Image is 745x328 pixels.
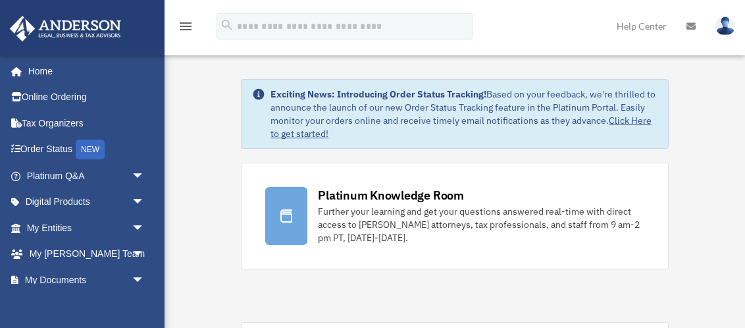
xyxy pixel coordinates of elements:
[132,189,158,216] span: arrow_drop_down
[318,205,644,244] div: Further your learning and get your questions answered real-time with direct access to [PERSON_NAM...
[241,163,669,269] a: Platinum Knowledge Room Further your learning and get your questions answered real-time with dire...
[178,18,193,34] i: menu
[132,163,158,190] span: arrow_drop_down
[9,215,165,241] a: My Entitiesarrow_drop_down
[9,241,165,267] a: My [PERSON_NAME] Teamarrow_drop_down
[9,189,165,215] a: Digital Productsarrow_drop_down
[9,136,165,163] a: Order StatusNEW
[132,241,158,268] span: arrow_drop_down
[76,140,105,159] div: NEW
[9,58,158,84] a: Home
[132,267,158,294] span: arrow_drop_down
[270,88,486,100] strong: Exciting News: Introducing Order Status Tracking!
[9,84,165,111] a: Online Ordering
[9,267,165,293] a: My Documentsarrow_drop_down
[178,23,193,34] a: menu
[270,115,652,140] a: Click Here to get started!
[6,16,125,41] img: Anderson Advisors Platinum Portal
[220,18,234,32] i: search
[9,163,165,189] a: Platinum Q&Aarrow_drop_down
[270,88,657,140] div: Based on your feedback, we're thrilled to announce the launch of our new Order Status Tracking fe...
[132,215,158,242] span: arrow_drop_down
[318,187,464,204] div: Platinum Knowledge Room
[9,110,165,136] a: Tax Organizers
[715,16,735,36] img: User Pic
